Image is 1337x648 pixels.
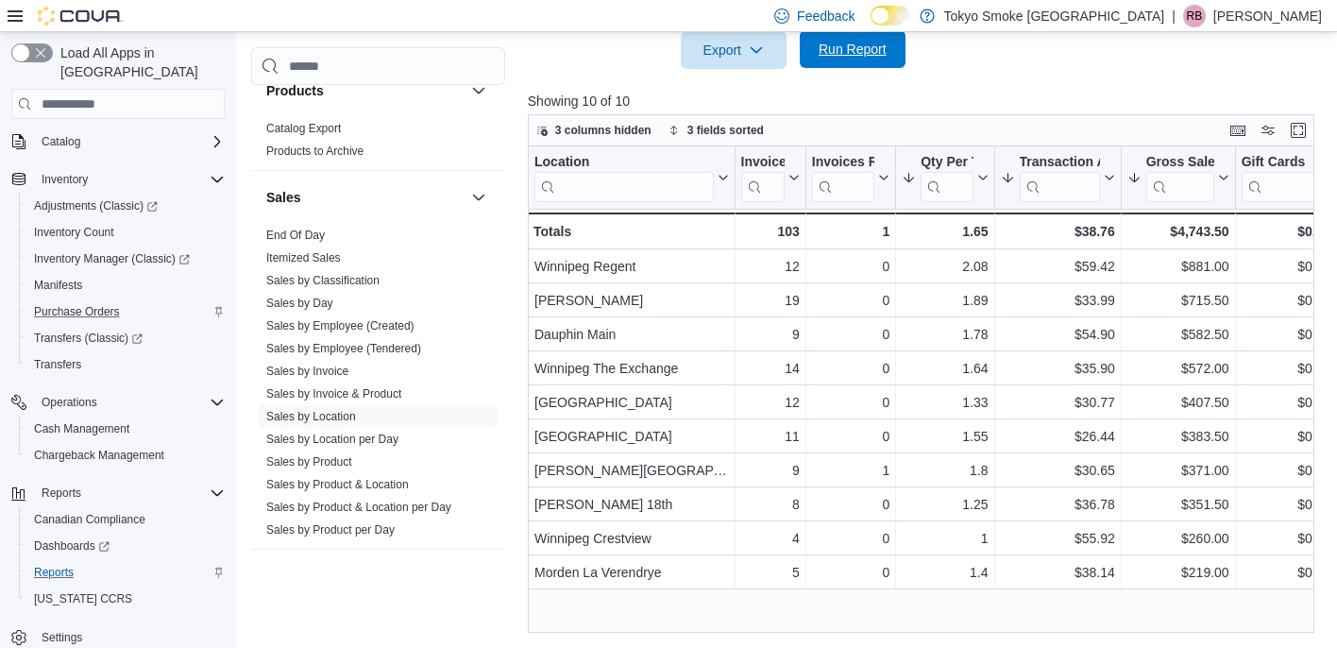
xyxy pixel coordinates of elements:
[534,391,729,414] div: [GEOGRAPHIC_DATA]
[902,154,988,202] button: Qty Per Transaction
[34,168,225,191] span: Inventory
[266,478,409,491] a: Sales by Product & Location
[266,122,341,135] a: Catalog Export
[34,130,225,153] span: Catalog
[266,144,364,159] span: Products to Archive
[1126,154,1228,202] button: Gross Sales
[4,389,232,416] button: Operations
[1241,255,1330,278] div: $0.00
[34,591,132,606] span: [US_STATE] CCRS
[1127,255,1229,278] div: $881.00
[1000,357,1114,380] div: $35.90
[812,323,889,346] div: 0
[1127,289,1229,312] div: $715.50
[1187,5,1203,27] span: RB
[34,512,145,527] span: Canadian Compliance
[812,357,889,380] div: 0
[740,561,799,584] div: 5
[1000,220,1114,243] div: $38.76
[34,278,82,293] span: Manifests
[812,154,874,172] div: Invoices Ref
[266,386,401,401] span: Sales by Invoice & Product
[902,323,988,346] div: 1.78
[812,255,889,278] div: 0
[1241,154,1315,202] div: Gift Card Sales
[534,154,714,172] div: Location
[26,327,225,350] span: Transfers (Classic)
[812,154,874,202] div: Invoices Ref
[266,364,348,379] span: Sales by Invoice
[740,391,799,414] div: 12
[1000,289,1114,312] div: $33.99
[34,198,158,213] span: Adjustments (Classic)
[1000,459,1114,482] div: $30.65
[921,154,973,172] div: Qty Per Transaction
[42,395,97,410] span: Operations
[26,195,225,217] span: Adjustments (Classic)
[1019,154,1099,202] div: Transaction Average
[1241,391,1330,414] div: $0.00
[740,425,799,448] div: 11
[687,123,764,138] span: 3 fields sorted
[1241,154,1330,202] button: Gift Cards
[26,588,225,610] span: Washington CCRS
[812,391,889,414] div: 0
[266,342,421,355] a: Sales by Employee (Tendered)
[1127,561,1229,584] div: $219.00
[26,508,153,531] a: Canadian Compliance
[534,459,729,482] div: [PERSON_NAME][GEOGRAPHIC_DATA]
[1257,119,1279,142] button: Display options
[534,357,729,380] div: Winnipeg The Exchange
[26,588,140,610] a: [US_STATE] CCRS
[1127,425,1229,448] div: $383.50
[4,166,232,193] button: Inventory
[1287,119,1310,142] button: Enter fullscreen
[19,442,232,469] button: Chargeback Management
[251,224,505,549] div: Sales
[555,123,652,138] span: 3 columns hidden
[534,323,729,346] div: Dauphin Main
[740,255,799,278] div: 12
[534,289,729,312] div: [PERSON_NAME]
[871,26,872,26] span: Dark Mode
[661,119,771,142] button: 3 fields sorted
[4,128,232,155] button: Catalog
[34,130,88,153] button: Catalog
[26,274,225,297] span: Manifests
[1000,561,1114,584] div: $38.14
[42,134,80,149] span: Catalog
[266,188,464,207] button: Sales
[266,365,348,378] a: Sales by Invoice
[42,630,82,645] span: Settings
[19,272,232,298] button: Manifests
[266,477,409,492] span: Sales by Product & Location
[266,567,303,586] h3: Taxes
[266,188,301,207] h3: Sales
[266,228,325,243] span: End Of Day
[26,561,225,584] span: Reports
[34,357,81,372] span: Transfers
[34,538,110,554] span: Dashboards
[26,353,89,376] a: Transfers
[1241,154,1315,172] div: Gift Cards
[528,92,1322,111] p: Showing 10 of 10
[812,154,889,202] button: Invoices Ref
[467,565,490,588] button: Taxes
[266,274,380,287] a: Sales by Classification
[1241,493,1330,516] div: $0.00
[1127,527,1229,550] div: $260.00
[266,319,415,333] a: Sales by Employee (Created)
[1241,289,1330,312] div: $0.00
[1127,493,1229,516] div: $351.50
[740,220,799,243] div: 103
[26,221,225,244] span: Inventory Count
[34,391,105,414] button: Operations
[1000,493,1114,516] div: $36.78
[266,81,464,100] button: Products
[4,480,232,506] button: Reports
[26,444,225,467] span: Chargeback Management
[1000,255,1114,278] div: $59.42
[812,493,889,516] div: 0
[266,121,341,136] span: Catalog Export
[1000,425,1114,448] div: $26.44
